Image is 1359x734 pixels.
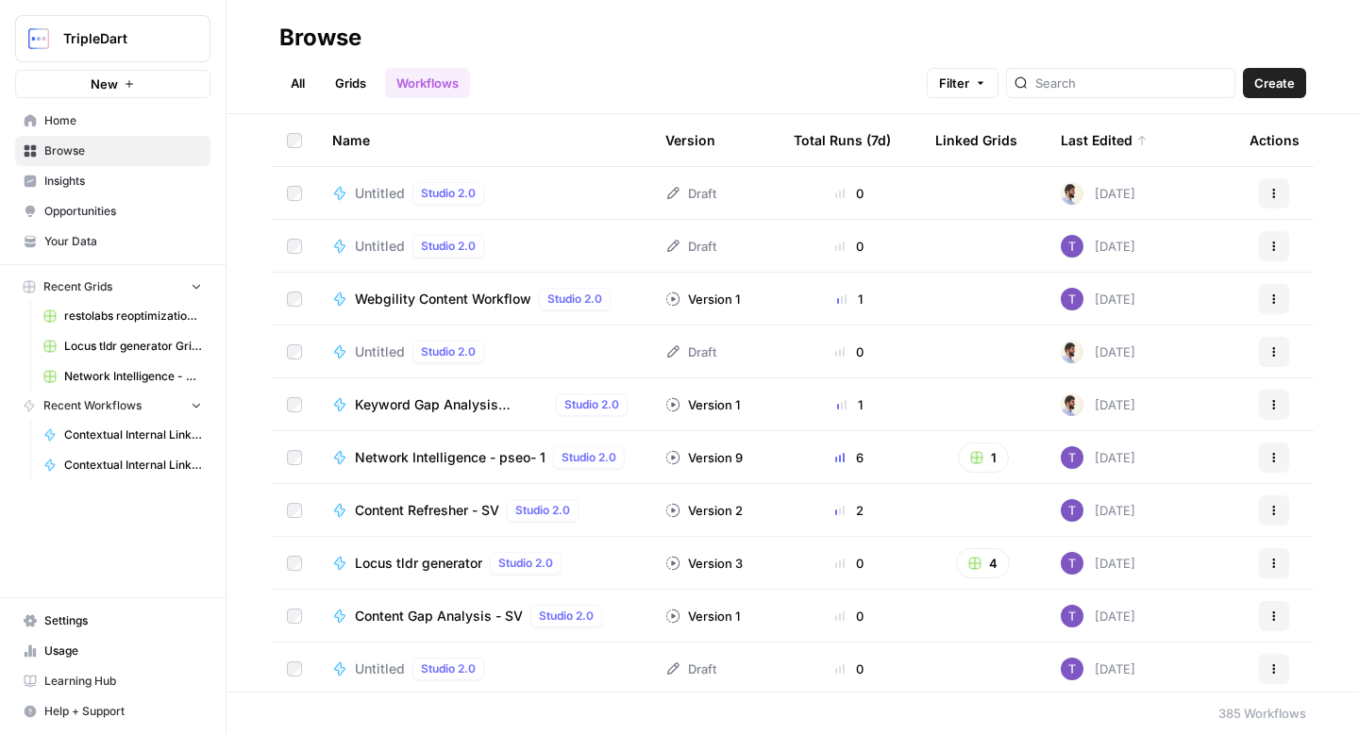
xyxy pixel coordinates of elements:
[332,114,635,166] div: Name
[665,290,740,309] div: Version 1
[1061,658,1135,680] div: [DATE]
[1061,499,1083,522] img: ogabi26qpshj0n8lpzr7tvse760o
[64,368,202,385] span: Network Intelligence - pseo- 1 Grid
[1218,704,1306,723] div: 385 Workflows
[1061,552,1135,575] div: [DATE]
[562,449,616,466] span: Studio 2.0
[355,607,523,626] span: Content Gap Analysis - SV
[794,342,905,361] div: 0
[332,658,635,680] a: UntitledStudio 2.0
[355,501,499,520] span: Content Refresher - SV
[35,301,210,331] a: restolabs reoptimizations aug
[1243,68,1306,98] button: Create
[44,703,202,720] span: Help + Support
[15,666,210,696] a: Learning Hub
[515,502,570,519] span: Studio 2.0
[665,395,740,414] div: Version 1
[355,342,405,361] span: Untitled
[15,15,210,62] button: Workspace: TripleDart
[1061,182,1135,205] div: [DATE]
[15,392,210,420] button: Recent Workflows
[1061,499,1135,522] div: [DATE]
[35,420,210,450] a: Contextual Internal Linking Issue Identification
[1061,288,1083,310] img: ogabi26qpshj0n8lpzr7tvse760o
[794,501,905,520] div: 2
[44,612,202,629] span: Settings
[935,114,1017,166] div: Linked Grids
[794,607,905,626] div: 0
[1061,446,1083,469] img: ogabi26qpshj0n8lpzr7tvse760o
[15,636,210,666] a: Usage
[956,548,1010,578] button: 4
[44,203,202,220] span: Opportunities
[794,114,891,166] div: Total Runs (7d)
[421,660,476,677] span: Studio 2.0
[91,75,118,93] span: New
[794,554,905,573] div: 0
[665,342,716,361] div: Draft
[794,448,905,467] div: 6
[15,196,210,226] a: Opportunities
[15,166,210,196] a: Insights
[15,106,210,136] a: Home
[332,605,635,627] a: Content Gap Analysis - SVStudio 2.0
[355,554,482,573] span: Locus tldr generator
[15,226,210,257] a: Your Data
[794,659,905,678] div: 0
[1061,605,1135,627] div: [DATE]
[64,338,202,355] span: Locus tldr generator Grid (3)
[1061,235,1083,258] img: ogabi26qpshj0n8lpzr7tvse760o
[1061,446,1135,469] div: [DATE]
[324,68,377,98] a: Grids
[355,659,405,678] span: Untitled
[665,659,716,678] div: Draft
[44,673,202,690] span: Learning Hub
[385,68,470,98] a: Workflows
[421,343,476,360] span: Studio 2.0
[665,114,715,166] div: Version
[421,185,476,202] span: Studio 2.0
[332,393,635,416] a: Keyword Gap Analysis Template - SVStudio 2.0
[665,501,743,520] div: Version 2
[665,607,740,626] div: Version 1
[15,136,210,166] a: Browse
[15,70,210,98] button: New
[44,112,202,129] span: Home
[43,278,112,295] span: Recent Grids
[63,29,177,48] span: TripleDart
[1061,393,1083,416] img: ykaosv8814szsqn64d2bp9dhkmx9
[498,555,553,572] span: Studio 2.0
[332,341,635,363] a: UntitledStudio 2.0
[1061,341,1083,363] img: ykaosv8814szsqn64d2bp9dhkmx9
[332,552,635,575] a: Locus tldr generatorStudio 2.0
[665,237,716,256] div: Draft
[665,554,743,573] div: Version 3
[332,235,635,258] a: UntitledStudio 2.0
[35,361,210,392] a: Network Intelligence - pseo- 1 Grid
[1035,74,1227,92] input: Search
[1250,114,1300,166] div: Actions
[539,608,594,625] span: Studio 2.0
[939,74,969,92] span: Filter
[1061,235,1135,258] div: [DATE]
[1061,341,1135,363] div: [DATE]
[547,291,602,308] span: Studio 2.0
[64,457,202,474] span: Contextual Internal Linking Addition to Existing Articles
[421,238,476,255] span: Studio 2.0
[35,450,210,480] a: Contextual Internal Linking Addition to Existing Articles
[794,395,905,414] div: 1
[794,184,905,203] div: 0
[44,233,202,250] span: Your Data
[15,273,210,301] button: Recent Grids
[332,182,635,205] a: UntitledStudio 2.0
[355,395,548,414] span: Keyword Gap Analysis Template - SV
[794,290,905,309] div: 1
[44,173,202,190] span: Insights
[22,22,56,56] img: TripleDart Logo
[355,237,405,256] span: Untitled
[1061,114,1148,166] div: Last Edited
[15,606,210,636] a: Settings
[279,23,361,53] div: Browse
[1061,552,1083,575] img: ogabi26qpshj0n8lpzr7tvse760o
[64,426,202,443] span: Contextual Internal Linking Issue Identification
